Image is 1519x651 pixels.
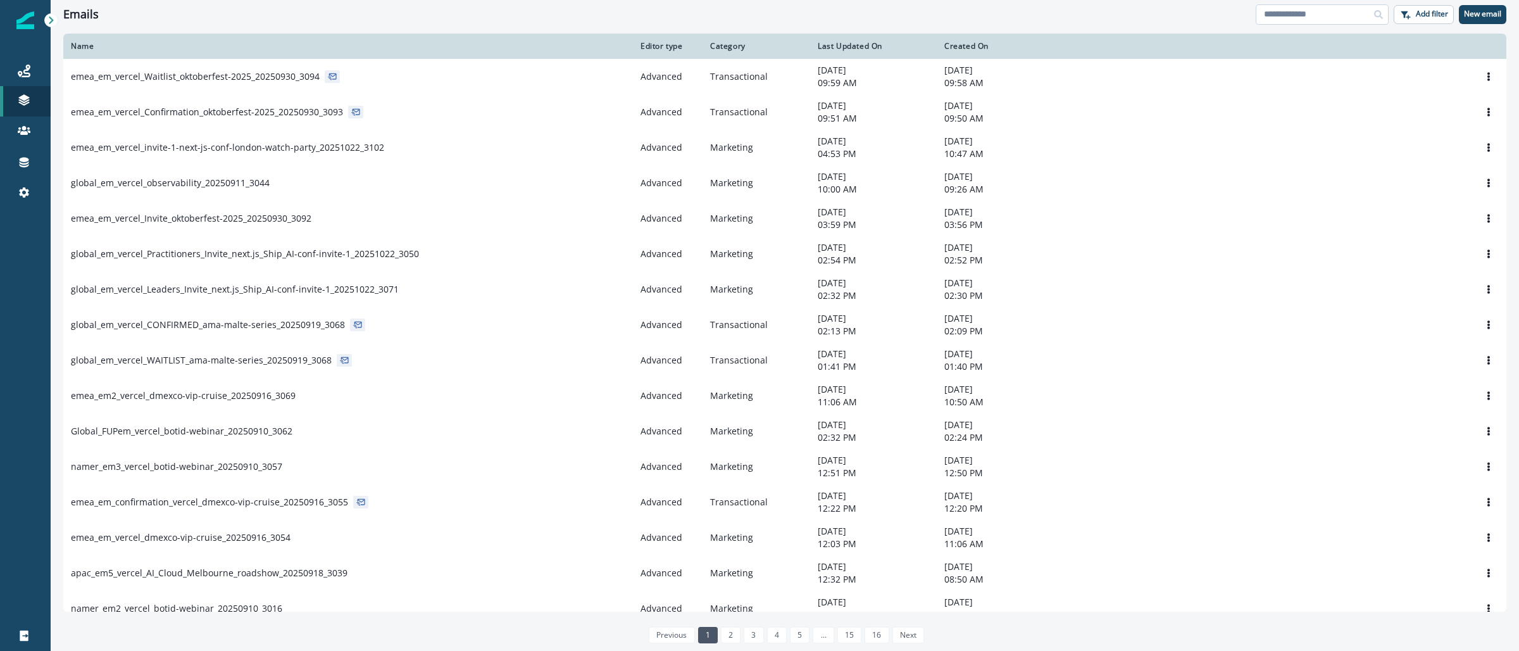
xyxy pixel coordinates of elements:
[813,627,834,643] a: Jump forward
[63,414,1506,449] a: Global_FUPem_vercel_botid-webinar_20250910_3062AdvancedMarketing[DATE]02:32 PM[DATE]02:24 PMOptions
[71,319,345,331] p: global_em_vercel_CONFIRMED_ama-malte-series_20250919_3068
[71,248,419,260] p: global_em_vercel_Practitioners_Invite_next.js_Ship_AI-conf-invite-1_20251022_3050
[1478,422,1499,441] button: Options
[63,59,1506,94] a: emea_em_vercel_Waitlist_oktoberfest-2025_20250930_3094AdvancedTransactional[DATE]09:59 AM[DATE]09...
[818,77,929,89] p: 09:59 AM
[703,307,810,343] td: Transactional
[944,148,1056,160] p: 10:47 AM
[63,343,1506,378] a: global_em_vercel_WAITLIST_ama-malte-series_20250919_3068AdvancedTransactional[DATE]01:41 PM[DATE]...
[837,627,861,643] a: Page 15
[633,520,703,555] td: Advanced
[944,325,1056,338] p: 02:09 PM
[63,307,1506,343] a: global_em_vercel_CONFIRMED_ama-malte-series_20250919_3068AdvancedTransactional[DATE]02:13 PM[DATE...
[703,520,810,555] td: Marketing
[818,419,929,431] p: [DATE]
[818,277,929,289] p: [DATE]
[1478,280,1499,299] button: Options
[944,560,1056,573] p: [DATE]
[1478,599,1499,618] button: Options
[944,490,1056,502] p: [DATE]
[865,627,889,643] a: Page 16
[818,383,929,396] p: [DATE]
[944,502,1056,515] p: 12:20 PM
[944,360,1056,373] p: 01:40 PM
[818,609,929,621] p: 03:03 PM
[1478,351,1499,370] button: Options
[71,425,292,438] p: Global_FUPem_vercel_botid-webinar_20250910_3062
[818,396,929,408] p: 11:06 AM
[71,177,270,189] p: global_em_vercel_observability_20250911_3044
[633,449,703,484] td: Advanced
[944,348,1056,360] p: [DATE]
[944,467,1056,479] p: 12:50 PM
[710,41,803,51] div: Category
[71,106,343,118] p: emea_em_vercel_Confirmation_oktoberfest-2025_20250930_3093
[1478,174,1499,193] button: Options
[1478,457,1499,476] button: Options
[63,236,1506,272] a: global_em_vercel_Practitioners_Invite_next.js_Ship_AI-conf-invite-1_20251022_3050AdvancedMarketin...
[1478,138,1499,157] button: Options
[818,573,929,586] p: 12:32 PM
[818,289,929,302] p: 02:32 PM
[944,396,1056,408] p: 10:50 AM
[63,555,1506,591] a: apac_em5_vercel_AI_Cloud_Melbourne_roadshow_20250918_3039AdvancedMarketing[DATE]12:32 PM[DATE]08:...
[1394,5,1454,24] button: Add filter
[944,170,1056,183] p: [DATE]
[1478,103,1499,122] button: Options
[1478,493,1499,512] button: Options
[944,218,1056,231] p: 03:56 PM
[633,94,703,130] td: Advanced
[818,596,929,609] p: [DATE]
[1478,67,1499,86] button: Options
[71,389,296,402] p: emea_em2_vercel_dmexco-vip-cruise_20250916_3069
[1459,5,1506,24] button: New email
[944,183,1056,196] p: 09:26 AM
[71,41,625,51] div: Name
[944,596,1056,609] p: [DATE]
[71,496,348,509] p: emea_em_confirmation_vercel_dmexco-vip-cruise_20250916_3055
[1416,9,1448,18] p: Add filter
[944,312,1056,325] p: [DATE]
[63,449,1506,484] a: namer_em3_vercel_botid-webinar_20250910_3057AdvancedMarketing[DATE]12:51 PM[DATE]12:50 PMOptions
[63,165,1506,201] a: global_em_vercel_observability_20250911_3044AdvancedMarketing[DATE]10:00 AM[DATE]09:26 AMOptions
[71,70,320,83] p: emea_em_vercel_Waitlist_oktoberfest-2025_20250930_3094
[944,99,1056,112] p: [DATE]
[633,307,703,343] td: Advanced
[703,449,810,484] td: Marketing
[633,272,703,307] td: Advanced
[71,460,282,473] p: namer_em3_vercel_botid-webinar_20250910_3057
[63,201,1506,236] a: emea_em_vercel_Invite_oktoberfest-2025_20250930_3092AdvancedMarketing[DATE]03:59 PM[DATE]03:56 PM...
[63,130,1506,165] a: emea_em_vercel_invite-1-next-js-conf-london-watch-party_20251022_3102AdvancedMarketing[DATE]04:53...
[703,378,810,414] td: Marketing
[633,165,703,201] td: Advanced
[71,531,291,544] p: emea_em_vercel_dmexco-vip-cruise_20250916_3054
[71,602,282,615] p: namer_em2_vercel_botid-webinar_20250910_3016
[818,490,929,502] p: [DATE]
[744,627,763,643] a: Page 3
[892,627,924,643] a: Next page
[818,325,929,338] p: 02:13 PM
[944,383,1056,396] p: [DATE]
[818,538,929,550] p: 12:03 PM
[818,241,929,254] p: [DATE]
[633,484,703,520] td: Advanced
[703,484,810,520] td: Transactional
[71,212,311,225] p: emea_em_vercel_Invite_oktoberfest-2025_20250930_3092
[703,94,810,130] td: Transactional
[71,283,399,296] p: global_em_vercel_Leaders_Invite_next.js_Ship_AI-conf-invite-1_20251022_3071
[1478,209,1499,228] button: Options
[818,254,929,267] p: 02:54 PM
[1478,528,1499,547] button: Options
[818,206,929,218] p: [DATE]
[633,591,703,626] td: Advanced
[944,64,1056,77] p: [DATE]
[633,236,703,272] td: Advanced
[767,627,787,643] a: Page 4
[818,431,929,444] p: 02:32 PM
[944,525,1056,538] p: [DATE]
[703,236,810,272] td: Marketing
[703,59,810,94] td: Transactional
[944,135,1056,148] p: [DATE]
[63,591,1506,626] a: namer_em2_vercel_botid-webinar_20250910_3016AdvancedMarketing[DATE]03:03 PM[DATE]12:47 PMOptions
[818,218,929,231] p: 03:59 PM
